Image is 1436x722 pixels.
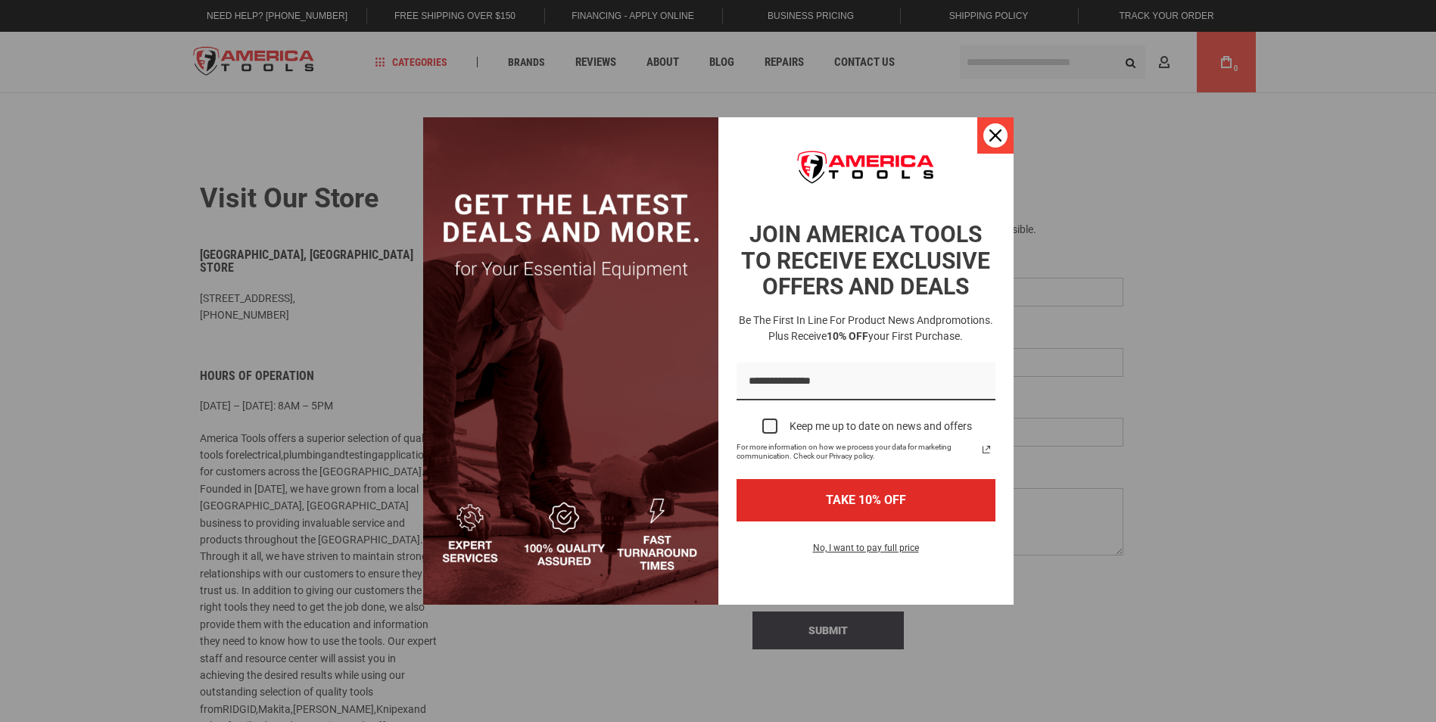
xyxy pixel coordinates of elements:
svg: close icon [989,129,1001,142]
input: Email field [737,363,995,401]
button: Close [977,117,1014,154]
h3: Be the first in line for product news and [734,313,998,344]
svg: link icon [977,440,995,459]
button: No, I want to pay full price [801,540,931,565]
a: Read our Privacy Policy [977,440,995,459]
span: For more information on how we process your data for marketing communication. Check our Privacy p... [737,443,977,461]
button: TAKE 10% OFF [737,479,995,521]
span: promotions. Plus receive your first purchase. [768,314,993,342]
strong: JOIN AMERICA TOOLS TO RECEIVE EXCLUSIVE OFFERS AND DEALS [741,221,990,300]
iframe: LiveChat chat widget [1139,182,1436,722]
strong: 10% OFF [827,330,868,342]
div: Keep me up to date on news and offers [790,420,972,433]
